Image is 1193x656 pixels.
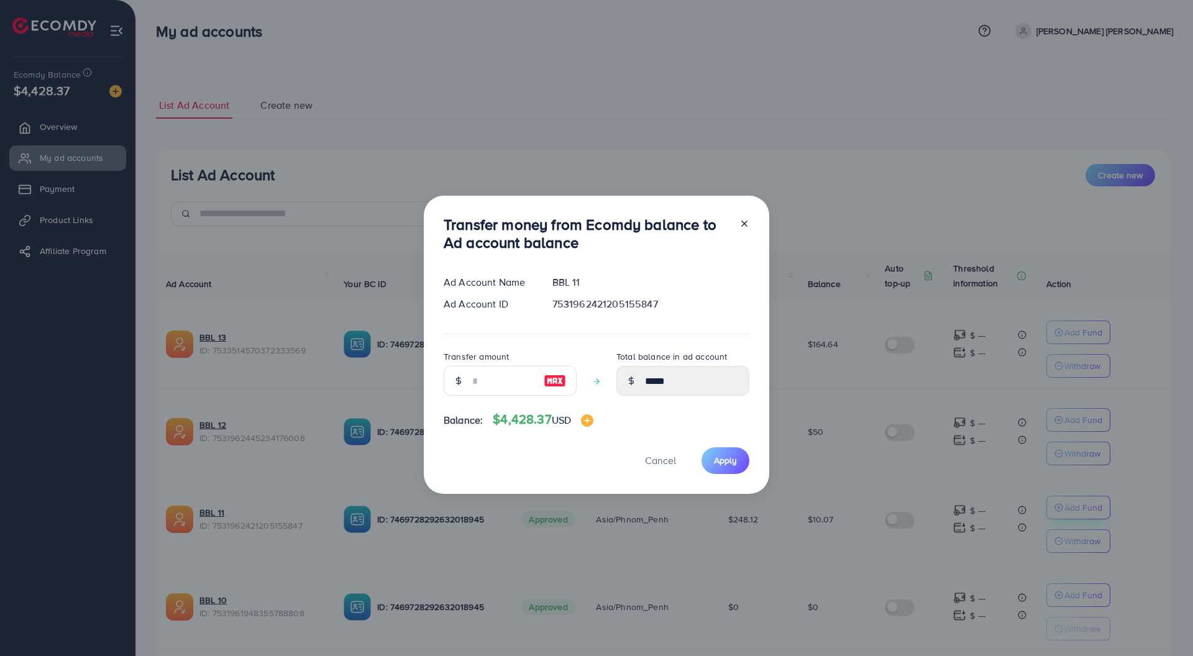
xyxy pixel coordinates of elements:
span: Cancel [645,453,676,467]
span: Balance: [444,413,483,427]
span: Apply [714,454,737,467]
h3: Transfer money from Ecomdy balance to Ad account balance [444,216,729,252]
span: USD [552,413,571,427]
h4: $4,428.37 [493,412,593,427]
label: Transfer amount [444,350,509,363]
div: BBL 11 [542,275,759,289]
iframe: Chat [1140,600,1184,647]
div: Ad Account ID [434,297,542,311]
label: Total balance in ad account [616,350,727,363]
button: Cancel [629,447,692,474]
img: image [581,414,593,427]
div: Ad Account Name [434,275,542,289]
div: 7531962421205155847 [542,297,759,311]
button: Apply [702,447,749,474]
img: image [544,373,566,388]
